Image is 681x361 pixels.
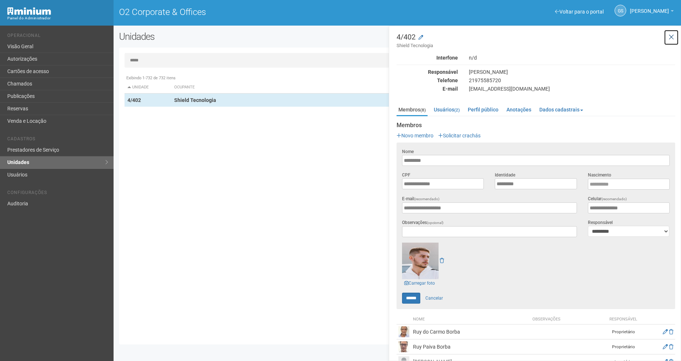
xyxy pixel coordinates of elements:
[397,122,675,129] strong: Membros
[605,339,642,354] td: Proprietário
[669,344,673,350] a: Excluir membro
[397,104,428,116] a: Membros(8)
[438,133,481,138] a: Solicitar crachás
[402,243,439,279] img: user.png
[427,221,444,225] span: (opcional)
[402,195,440,202] label: E-mail
[605,324,642,339] td: Proprietário
[391,54,463,61] div: Interfone
[398,326,409,337] img: user.png
[397,133,433,138] a: Novo membro
[174,97,216,103] strong: Shield Tecnologia
[588,219,613,226] label: Responsável
[421,293,447,304] a: Cancelar
[397,42,675,49] small: Shield Tecnologia
[454,107,460,113] small: (2)
[463,69,681,75] div: [PERSON_NAME]
[605,315,642,324] th: Responsável
[466,104,500,115] a: Perfil público
[391,77,463,84] div: Telefone
[463,77,681,84] div: 21975585720
[7,15,108,22] div: Painel do Administrador
[463,54,681,61] div: n/d
[391,69,463,75] div: Responsável
[7,33,108,41] li: Operacional
[420,107,426,113] small: (8)
[588,195,627,202] label: Celular
[495,172,515,178] label: Identidade
[418,34,423,41] a: Modificar a unidade
[402,148,414,155] label: Nome
[119,31,345,42] h2: Unidades
[588,172,611,178] label: Nascimento
[432,104,462,115] a: Usuários(2)
[171,81,448,94] th: Ocupante: activate to sort column ascending
[7,136,108,144] li: Cadastros
[414,197,440,201] span: (recomendado)
[663,344,668,350] a: Editar membro
[537,104,585,115] a: Dados cadastrais
[398,341,409,352] img: user.png
[125,81,172,94] th: Unidade: activate to sort column descending
[119,7,392,17] h1: O2 Corporate & Offices
[125,75,670,81] div: Exibindo 1-732 de 732 itens
[669,329,673,335] a: Excluir membro
[440,258,444,263] a: Remover
[555,9,604,15] a: Voltar para o portal
[630,9,674,15] a: [PERSON_NAME]
[391,85,463,92] div: E-mail
[127,97,141,103] strong: 4/402
[411,339,531,354] td: Ruy Paiva Borba
[402,219,444,226] label: Observações
[402,172,410,178] label: CPF
[7,190,108,198] li: Configurações
[615,5,626,16] a: GS
[411,315,531,324] th: Nome
[531,315,605,324] th: Observações
[411,324,531,339] td: Ruy do Carmo Borba
[601,197,627,201] span: (recomendado)
[463,85,681,92] div: [EMAIL_ADDRESS][DOMAIN_NAME]
[663,329,668,335] a: Editar membro
[402,279,437,287] a: Carregar foto
[505,104,533,115] a: Anotações
[7,7,51,15] img: Minium
[630,1,669,14] span: Gabriela Souza
[397,33,675,49] h3: 4/402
